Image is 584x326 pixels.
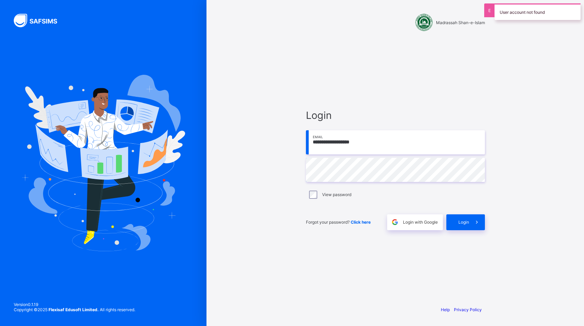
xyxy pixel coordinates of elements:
a: Privacy Policy [454,307,482,312]
img: SAFSIMS Logo [14,14,65,27]
a: Click here [351,220,371,225]
span: Version 0.1.19 [14,302,135,307]
img: google.396cfc9801f0270233282035f929180a.svg [391,218,399,226]
a: Help [441,307,450,312]
span: Login [306,109,485,121]
div: User account not found [495,3,581,20]
strong: Flexisaf Edusoft Limited. [49,307,99,312]
span: Login with Google [403,220,438,225]
img: Hero Image [21,75,185,251]
span: Madrassah Shan-e-Islam [436,20,485,25]
label: View password [322,192,351,197]
span: Forgot your password? [306,220,371,225]
span: Copyright © 2025 All rights reserved. [14,307,135,312]
span: Login [458,220,469,225]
